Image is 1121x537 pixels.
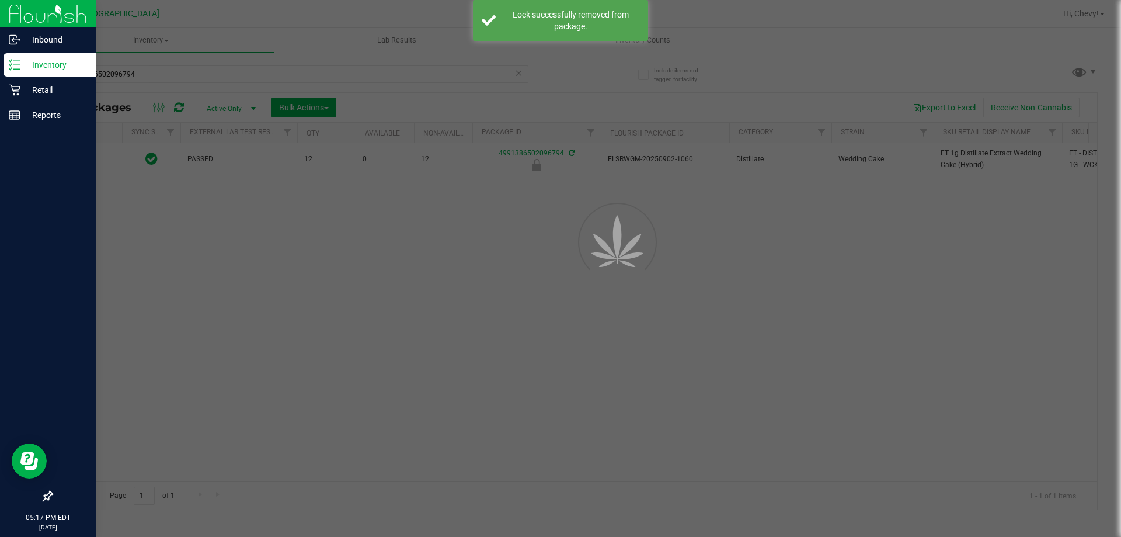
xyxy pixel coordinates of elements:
[20,33,90,47] p: Inbound
[9,84,20,96] inline-svg: Retail
[9,59,20,71] inline-svg: Inventory
[12,444,47,479] iframe: Resource center
[5,512,90,523] p: 05:17 PM EDT
[20,58,90,72] p: Inventory
[502,9,639,32] div: Lock successfully removed from package.
[20,108,90,122] p: Reports
[9,109,20,121] inline-svg: Reports
[20,83,90,97] p: Retail
[5,523,90,532] p: [DATE]
[9,34,20,46] inline-svg: Inbound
